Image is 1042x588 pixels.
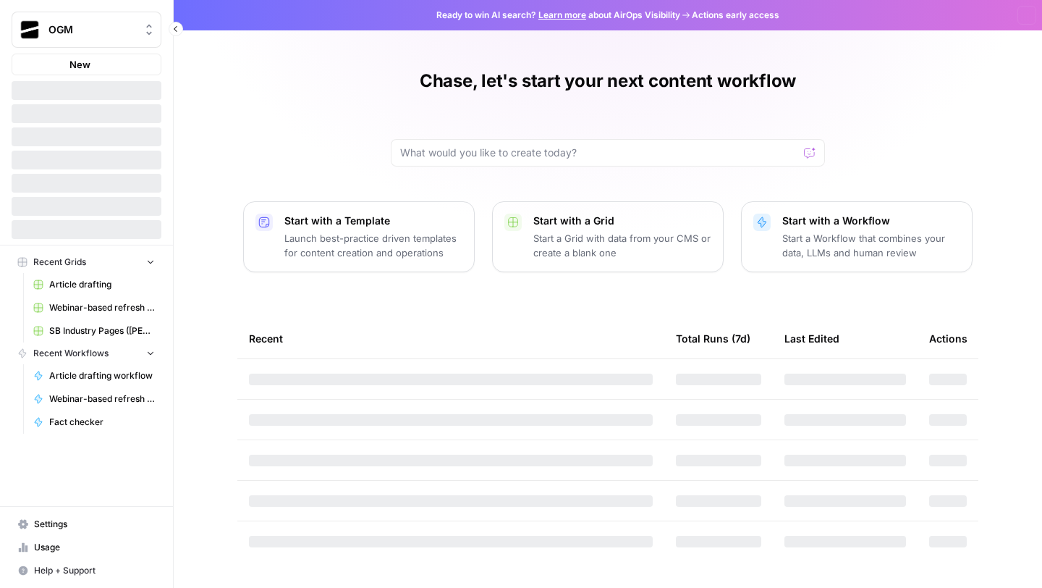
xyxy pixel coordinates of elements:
[34,541,155,554] span: Usage
[249,319,653,358] div: Recent
[12,559,161,582] button: Help + Support
[17,17,43,43] img: OGM Logo
[692,9,779,22] span: Actions early access
[784,319,839,358] div: Last Edited
[741,201,973,272] button: Start with a WorkflowStart a Workflow that combines your data, LLMs and human review
[12,251,161,273] button: Recent Grids
[929,319,967,358] div: Actions
[27,273,161,296] a: Article drafting
[436,9,680,22] span: Ready to win AI search? about AirOps Visibility
[48,22,136,37] span: OGM
[533,231,711,260] p: Start a Grid with data from your CMS or create a blank one
[49,324,155,337] span: SB Industry Pages ([PERSON_NAME] v3) Grid
[782,214,960,228] p: Start with a Workflow
[284,214,462,228] p: Start with a Template
[33,256,86,269] span: Recent Grids
[243,201,475,272] button: Start with a TemplateLaunch best-practice driven templates for content creation and operations
[27,411,161,434] a: Fact checker
[12,12,161,48] button: Workspace: OGM
[49,392,155,406] span: Webinar-based refresh (INDUSTRY-FOCUSED)
[69,57,90,72] span: New
[27,319,161,343] a: SB Industry Pages ([PERSON_NAME] v3) Grid
[538,9,586,20] a: Learn more
[676,319,750,358] div: Total Runs (7d)
[33,347,109,360] span: Recent Workflows
[49,416,155,429] span: Fact checker
[12,343,161,364] button: Recent Workflows
[27,387,161,411] a: Webinar-based refresh (INDUSTRY-FOCUSED)
[492,201,724,272] button: Start with a GridStart a Grid with data from your CMS or create a blank one
[49,301,155,314] span: Webinar-based refresh (INDUSTRY-FOCUSED)
[27,296,161,319] a: Webinar-based refresh (INDUSTRY-FOCUSED)
[49,369,155,382] span: Article drafting workflow
[533,214,711,228] p: Start with a Grid
[284,231,462,260] p: Launch best-practice driven templates for content creation and operations
[12,54,161,75] button: New
[12,513,161,536] a: Settings
[49,278,155,291] span: Article drafting
[34,564,155,577] span: Help + Support
[782,231,960,260] p: Start a Workflow that combines your data, LLMs and human review
[420,70,796,93] h1: Chase, let's start your next content workflow
[12,536,161,559] a: Usage
[34,518,155,531] span: Settings
[400,146,798,160] input: What would you like to create today?
[27,364,161,387] a: Article drafting workflow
